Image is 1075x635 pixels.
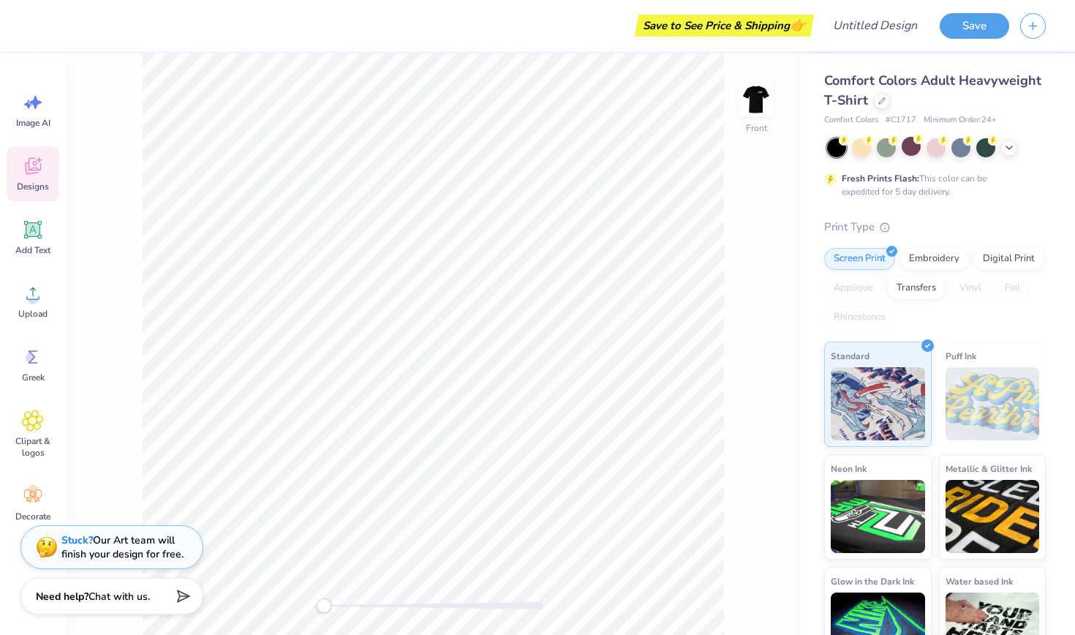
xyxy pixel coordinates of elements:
span: Comfort Colors [824,114,878,127]
div: This color can be expedited for 5 day delivery. [842,172,1022,198]
input: Untitled Design [821,11,929,40]
span: Puff Ink [946,348,976,364]
span: Add Text [15,244,50,256]
img: Front [742,85,771,114]
span: Designs [17,181,49,192]
img: Neon Ink [831,480,925,553]
div: Our Art team will finish your design for free. [61,533,184,561]
span: # C1717 [886,114,916,127]
img: Puff Ink [946,367,1040,440]
span: Water based Ink [946,574,1013,589]
div: Transfers [887,277,946,299]
span: Neon Ink [831,461,867,476]
div: Print Type [824,219,1046,236]
span: Comfort Colors Adult Heavyweight T-Shirt [824,72,1041,109]
strong: Fresh Prints Flash: [842,173,919,184]
div: Embroidery [899,248,969,270]
div: Applique [824,277,883,299]
div: Digital Print [973,248,1044,270]
img: Metallic & Glitter Ink [946,480,1040,553]
strong: Need help? [36,590,88,604]
div: Vinyl [950,277,991,299]
span: Chat with us. [88,590,150,604]
div: Front [746,121,767,135]
span: Metallic & Glitter Ink [946,461,1032,476]
div: Rhinestones [824,307,895,328]
span: Clipart & logos [9,435,57,459]
div: Foil [995,277,1030,299]
span: Minimum Order: 24 + [924,114,997,127]
div: Save to See Price & Shipping [638,15,810,37]
span: Decorate [15,511,50,522]
button: Save [940,13,1009,39]
strong: Stuck? [61,533,93,547]
div: Accessibility label [317,598,331,613]
img: Standard [831,367,925,440]
span: Greek [22,372,45,383]
span: Image AI [16,117,50,129]
span: Upload [18,308,48,320]
span: Glow in the Dark Ink [831,574,914,589]
div: Screen Print [824,248,895,270]
span: Standard [831,348,870,364]
span: 👉 [790,16,806,34]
